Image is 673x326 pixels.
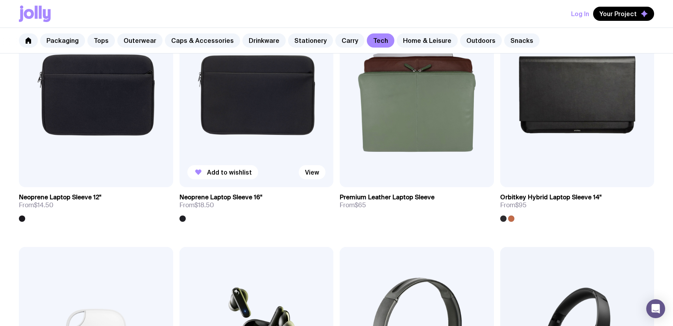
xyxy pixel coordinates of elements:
[515,201,527,209] span: $95
[165,33,240,48] a: Caps & Accessories
[367,33,394,48] a: Tech
[340,187,494,215] a: Premium Leather Laptop SleeveFrom$65
[207,168,252,176] span: Add to wishlist
[19,187,173,222] a: Neoprene Laptop Sleeve 12"From$14.50
[19,193,101,201] h3: Neoprene Laptop Sleeve 12"
[340,193,434,201] h3: Premium Leather Laptop Sleeve
[117,33,163,48] a: Outerwear
[397,33,458,48] a: Home & Leisure
[646,299,665,318] div: Open Intercom Messenger
[179,187,334,222] a: Neoprene Laptop Sleeve 16"From$18.50
[500,201,527,209] span: From
[500,187,655,222] a: Orbitkey Hybrid Laptop Sleeve 14"From$95
[599,10,637,18] span: Your Project
[500,193,601,201] h3: Orbitkey Hybrid Laptop Sleeve 14"
[355,201,366,209] span: $65
[593,7,654,21] button: Your Project
[335,33,364,48] a: Carry
[187,165,258,179] button: Add to wishlist
[19,201,54,209] span: From
[299,165,325,179] a: View
[179,201,214,209] span: From
[504,33,540,48] a: Snacks
[194,201,214,209] span: $18.50
[571,7,589,21] button: Log In
[179,193,262,201] h3: Neoprene Laptop Sleeve 16"
[40,33,85,48] a: Packaging
[288,33,333,48] a: Stationery
[34,201,54,209] span: $14.50
[460,33,502,48] a: Outdoors
[87,33,115,48] a: Tops
[242,33,286,48] a: Drinkware
[340,201,366,209] span: From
